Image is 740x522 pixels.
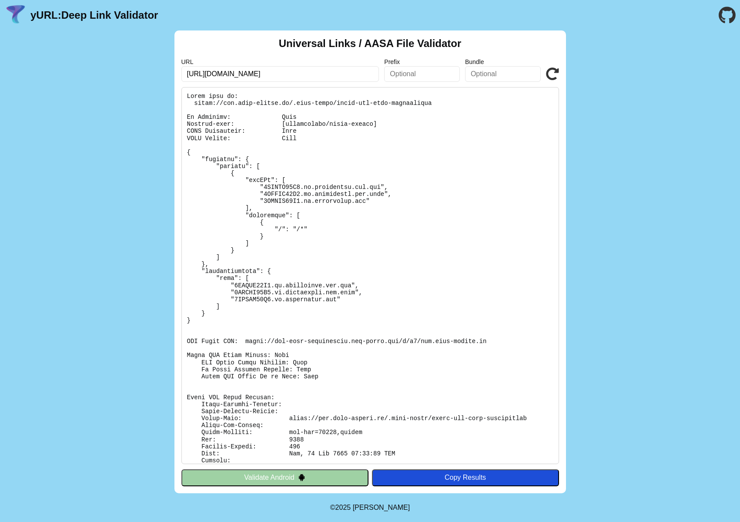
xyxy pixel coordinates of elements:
img: droidIcon.svg [298,474,305,481]
label: URL [181,58,379,65]
input: Optional [384,66,460,82]
footer: © [330,493,410,522]
a: yURL:Deep Link Validator [30,9,158,21]
span: 2025 [335,504,351,511]
a: Michael Ibragimchayev's Personal Site [353,504,410,511]
div: Copy Results [376,474,555,482]
label: Bundle [465,58,541,65]
input: Optional [465,66,541,82]
button: Copy Results [372,469,559,486]
pre: Lorem ipsu do: sitam://con.adip-elitse.do/.eius-tempo/incid-utl-etdo-magnaaliqua En Adminimv: Qui... [181,87,559,464]
label: Prefix [384,58,460,65]
h2: Universal Links / AASA File Validator [279,37,462,50]
img: yURL Logo [4,4,27,27]
button: Validate Android [181,469,368,486]
input: Required [181,66,379,82]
